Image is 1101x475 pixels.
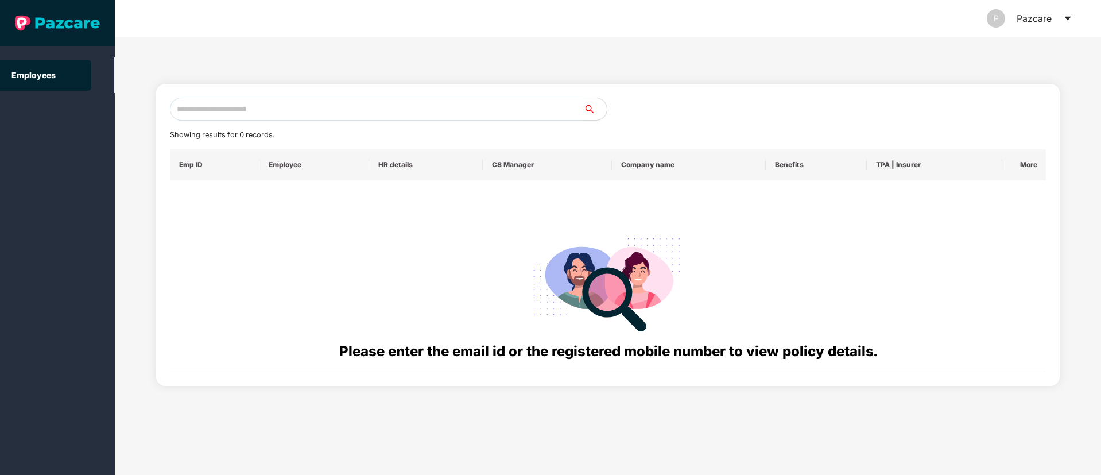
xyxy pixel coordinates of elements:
a: Employees [11,70,56,80]
th: Employee [259,149,369,180]
span: Showing results for 0 records. [170,130,274,139]
img: svg+xml;base64,PHN2ZyB4bWxucz0iaHR0cDovL3d3dy53My5vcmcvMjAwMC9zdmciIHdpZHRoPSIyODgiIGhlaWdodD0iMj... [525,224,691,341]
span: caret-down [1063,14,1072,23]
span: Please enter the email id or the registered mobile number to view policy details. [339,343,877,360]
span: P [994,9,999,28]
button: search [583,98,607,121]
span: search [583,105,607,114]
th: Company name [612,149,766,180]
th: More [1002,149,1046,180]
th: CS Manager [483,149,612,180]
th: Emp ID [170,149,260,180]
th: TPA | Insurer [867,149,1002,180]
th: HR details [369,149,482,180]
th: Benefits [766,149,867,180]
